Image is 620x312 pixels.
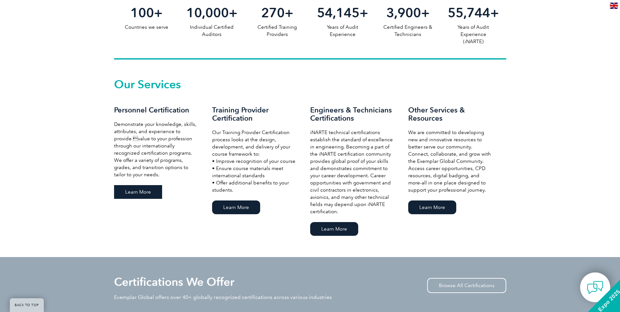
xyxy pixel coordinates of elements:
h2: + [375,8,441,18]
p: Countries we serve [114,24,179,31]
p: Our Training Provider Certification process looks at the design, development, and delivery of you... [212,129,297,194]
a: Learn More [114,185,162,199]
p: Demonstrate your knowledge, skills, attributes, and experience to provide value to your professi... [114,121,199,178]
h2: + [310,8,375,18]
p: Individual Certified Auditors [179,24,244,38]
h3: Training Provider Certification [212,106,297,122]
p: iNARTE technical certifications establish the standard of excellence in engineering. Becoming a p... [310,129,395,215]
a: Browse All Certifications [427,278,506,293]
p: Years of Audit Experience (iNARTE) [441,24,506,45]
h2: + [179,8,244,18]
h3: Personnel Certification [114,106,199,114]
span: 3,900 [386,5,421,21]
a: Learn More [212,200,260,214]
h2: + [244,8,310,18]
h2: Certifications We Offer [114,277,234,287]
img: contact-chat.png [587,279,603,296]
h2: + [114,8,179,18]
h2: Our Services [114,79,506,90]
p: Certified Training Providers [244,24,310,38]
a: Learn More [310,222,358,236]
span: 10,000 [186,5,229,21]
p: Exemplar Global offers over 40+ globally recognized certifications across various industries [114,294,332,301]
span: 270 [261,5,285,21]
a: Learn More [408,200,456,214]
p: Years of Audit Experience [310,24,375,38]
p: Certified Engineers & Technicians [375,24,441,38]
span: 100 [130,5,154,21]
h3: Other Services & Resources [408,106,493,122]
img: en [610,3,618,9]
h2: + [441,8,506,18]
span: 54,145 [317,5,360,21]
p: We are committed to developing new and innovative resources to better serve our community. Connec... [408,129,493,194]
span: 55,744 [448,5,490,21]
h3: Engineers & Technicians Certifications [310,106,395,122]
a: BACK TO TOP [10,298,44,312]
